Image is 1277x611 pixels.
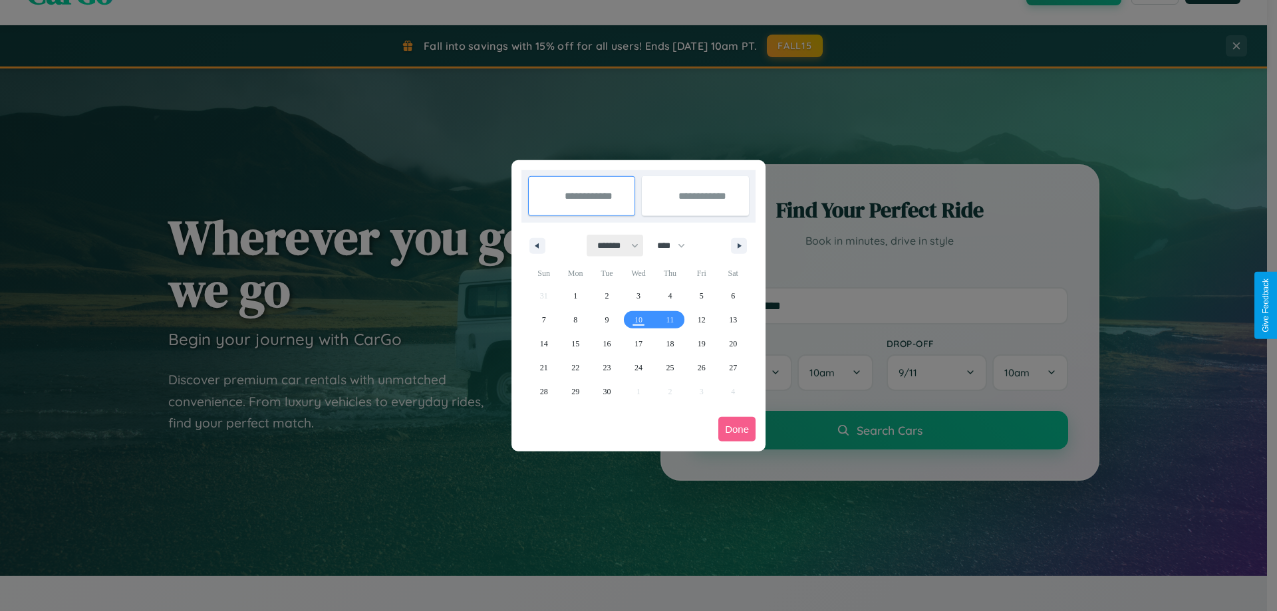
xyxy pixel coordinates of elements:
[559,380,591,404] button: 29
[731,284,735,308] span: 6
[666,356,674,380] span: 25
[623,332,654,356] button: 17
[686,308,717,332] button: 12
[666,332,674,356] span: 18
[571,332,579,356] span: 15
[559,332,591,356] button: 15
[718,356,749,380] button: 27
[559,263,591,284] span: Mon
[540,380,548,404] span: 28
[718,284,749,308] button: 6
[718,308,749,332] button: 13
[623,263,654,284] span: Wed
[623,308,654,332] button: 10
[605,308,609,332] span: 9
[528,308,559,332] button: 7
[686,284,717,308] button: 5
[654,284,686,308] button: 4
[623,356,654,380] button: 24
[591,284,623,308] button: 2
[700,284,704,308] span: 5
[718,263,749,284] span: Sat
[686,356,717,380] button: 26
[635,332,642,356] span: 17
[668,284,672,308] span: 4
[654,308,686,332] button: 11
[603,356,611,380] span: 23
[729,356,737,380] span: 27
[698,332,706,356] span: 19
[718,332,749,356] button: 20
[528,332,559,356] button: 14
[573,284,577,308] span: 1
[540,332,548,356] span: 14
[573,308,577,332] span: 8
[559,284,591,308] button: 1
[528,263,559,284] span: Sun
[729,332,737,356] span: 20
[654,263,686,284] span: Thu
[698,308,706,332] span: 12
[637,284,640,308] span: 3
[635,356,642,380] span: 24
[591,356,623,380] button: 23
[666,308,674,332] span: 11
[591,308,623,332] button: 9
[528,356,559,380] button: 21
[540,356,548,380] span: 21
[528,380,559,404] button: 28
[654,332,686,356] button: 18
[729,308,737,332] span: 13
[603,380,611,404] span: 30
[559,356,591,380] button: 22
[571,380,579,404] span: 29
[591,380,623,404] button: 30
[686,263,717,284] span: Fri
[603,332,611,356] span: 16
[686,332,717,356] button: 19
[591,332,623,356] button: 16
[591,263,623,284] span: Tue
[1261,279,1270,332] div: Give Feedback
[542,308,546,332] span: 7
[605,284,609,308] span: 2
[635,308,642,332] span: 10
[718,417,756,441] button: Done
[698,356,706,380] span: 26
[571,356,579,380] span: 22
[559,308,591,332] button: 8
[623,284,654,308] button: 3
[654,356,686,380] button: 25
